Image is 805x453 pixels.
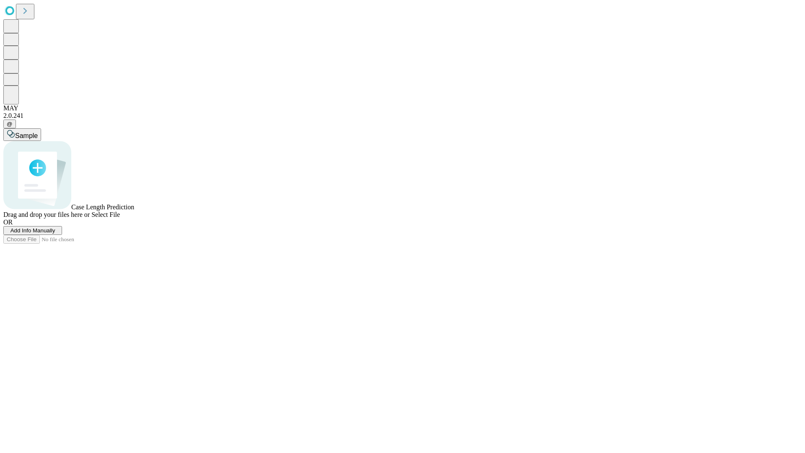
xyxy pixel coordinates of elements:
span: Case Length Prediction [71,203,134,211]
button: @ [3,120,16,128]
span: Drag and drop your files here or [3,211,90,218]
span: Sample [15,132,38,139]
span: Add Info Manually [10,227,55,234]
button: Add Info Manually [3,226,62,235]
div: MAY [3,104,802,112]
span: OR [3,219,13,226]
span: Select File [91,211,120,218]
span: @ [7,121,13,127]
button: Sample [3,128,41,141]
div: 2.0.241 [3,112,802,120]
